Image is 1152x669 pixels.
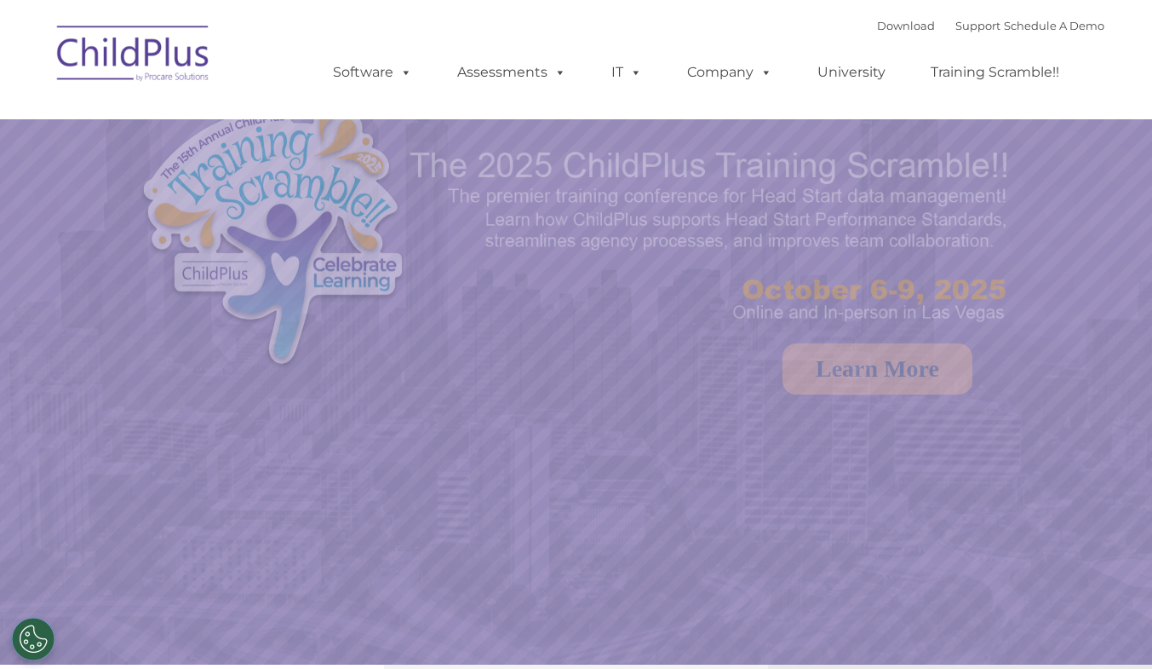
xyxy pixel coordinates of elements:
[316,55,429,89] a: Software
[49,14,219,99] img: ChildPlus by Procare Solutions
[877,19,1104,32] font: |
[670,55,789,89] a: Company
[955,19,1000,32] a: Support
[12,618,54,660] button: Cookies Settings
[877,19,935,32] a: Download
[440,55,583,89] a: Assessments
[1004,19,1104,32] a: Schedule A Demo
[594,55,659,89] a: IT
[782,343,972,395] a: Learn More
[914,55,1076,89] a: Training Scramble!!
[800,55,903,89] a: University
